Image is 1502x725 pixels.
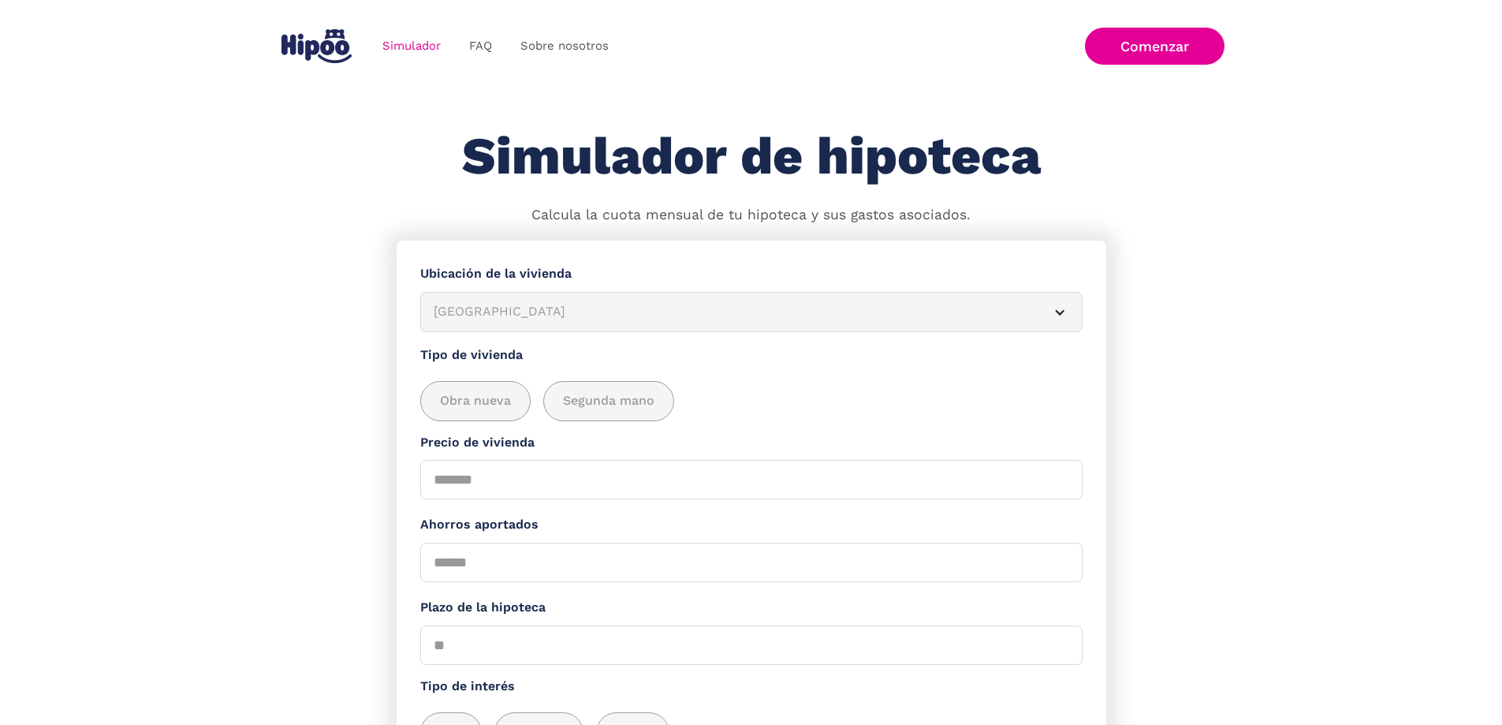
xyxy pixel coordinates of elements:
a: home [278,23,356,69]
span: Obra nueva [440,391,511,411]
a: Comenzar [1085,28,1224,65]
label: Ubicación de la vivienda [420,264,1083,284]
label: Plazo de la hipoteca [420,598,1083,618]
p: Calcula la cuota mensual de tu hipoteca y sus gastos asociados. [531,205,971,226]
label: Ahorros aportados [420,515,1083,535]
span: Segunda mano [563,391,654,411]
article: [GEOGRAPHIC_DATA] [420,292,1083,332]
label: Tipo de vivienda [420,346,1083,365]
a: Simulador [368,31,455,62]
label: Tipo de interés [420,677,1083,697]
a: FAQ [455,31,506,62]
a: Sobre nosotros [506,31,623,62]
h1: Simulador de hipoteca [462,128,1041,185]
div: [GEOGRAPHIC_DATA] [434,302,1031,322]
div: add_description_here [420,381,1083,421]
label: Precio de vivienda [420,433,1083,453]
